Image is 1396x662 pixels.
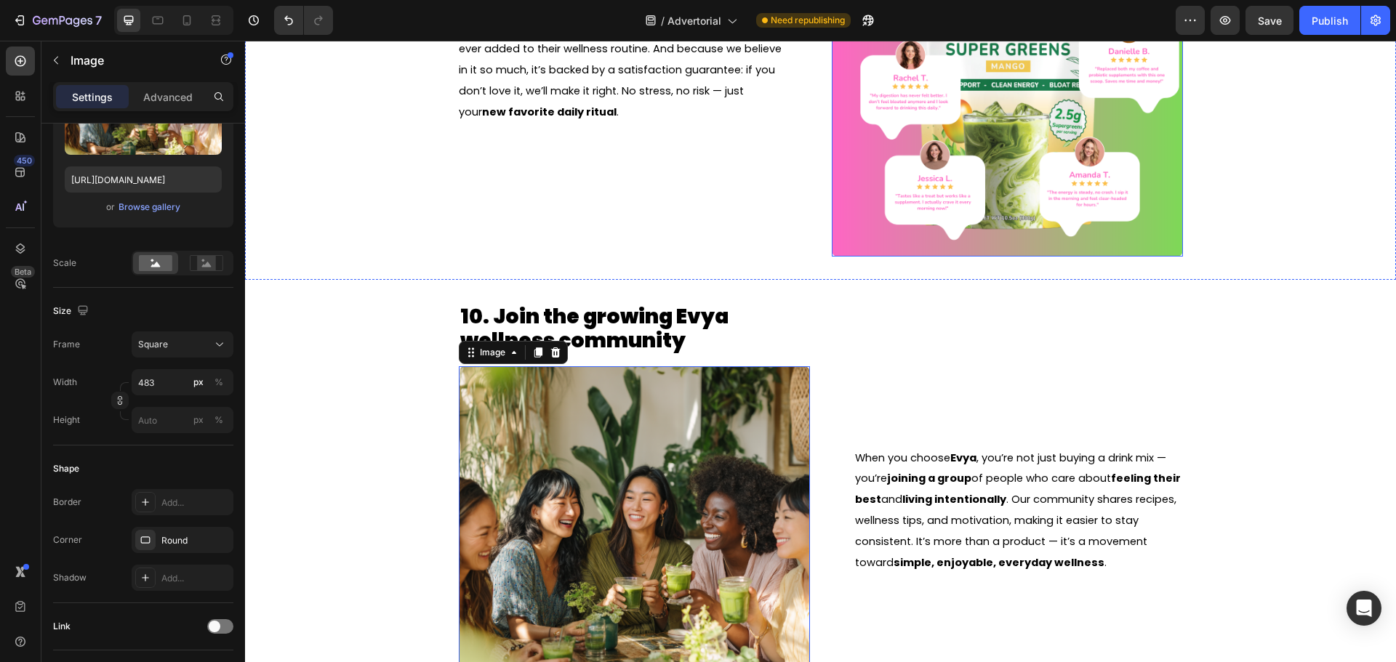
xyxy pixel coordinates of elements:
label: Height [53,413,80,427]
div: Size [53,302,92,321]
div: Round [161,534,230,547]
div: px [193,376,204,389]
div: Beta [11,266,35,278]
p: 7 [95,12,102,29]
div: Scale [53,257,76,270]
div: % [214,376,223,389]
button: Save [1245,6,1293,35]
strong: simple, enjoyable, everyday wellness [649,514,859,529]
div: % [214,413,223,427]
p: Advanced [143,89,193,105]
div: Border [53,496,81,509]
h2: 10. Join the growing Evya wellness community [214,262,542,314]
label: Width [53,376,77,389]
strong: new favorite daily ritual [237,64,372,78]
span: Advertorial [667,13,721,28]
button: Publish [1299,6,1360,35]
div: Image [232,305,263,318]
div: Shadow [53,571,87,584]
div: Link [53,620,71,633]
div: Add... [161,496,230,509]
div: Add... [161,572,230,585]
button: px [210,411,228,429]
span: Need republishing [771,14,845,27]
span: Square [138,338,168,351]
span: / [661,13,665,28]
span: or [106,198,115,216]
button: 7 [6,6,108,35]
iframe: Design area [245,41,1396,662]
strong: joining a group [642,430,726,445]
strong: living intentionally [657,451,761,466]
span: Save [1258,15,1282,27]
p: Settings [72,89,113,105]
button: Square [132,331,233,358]
div: 450 [14,155,35,166]
input: px% [132,407,233,433]
p: Image [71,52,194,69]
button: % [190,374,207,391]
div: Browse gallery [119,201,180,214]
div: Undo/Redo [274,6,333,35]
div: Open Intercom Messenger [1347,591,1381,626]
div: Publish [1312,13,1348,28]
input: px% [132,369,233,395]
button: % [190,411,207,429]
div: px [193,413,204,427]
button: px [210,374,228,391]
strong: Evya [705,410,731,424]
span: When you choose , you’re not just buying a drink mix — you’re of people who care about and . Our ... [610,410,936,529]
label: Frame [53,338,80,351]
div: Shape [53,462,79,475]
input: https://example.com/image.jpg [65,166,222,193]
div: Corner [53,533,82,546]
button: Browse gallery [118,200,181,214]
